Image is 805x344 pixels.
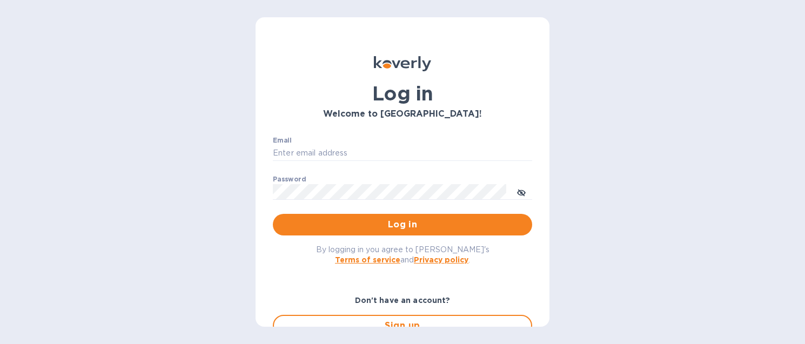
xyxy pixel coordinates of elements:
span: Log in [281,218,524,231]
a: Privacy policy [414,255,468,264]
a: Terms of service [335,255,400,264]
label: Password [273,176,306,183]
span: Sign up [283,319,522,332]
button: Log in [273,214,532,235]
button: toggle password visibility [511,181,532,203]
h3: Welcome to [GEOGRAPHIC_DATA]! [273,109,532,119]
img: Koverly [374,56,431,71]
b: Don't have an account? [355,296,451,305]
input: Enter email address [273,145,532,161]
span: By logging in you agree to [PERSON_NAME]'s and . [316,245,489,264]
button: Sign up [273,315,532,336]
label: Email [273,137,292,144]
h1: Log in [273,82,532,105]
